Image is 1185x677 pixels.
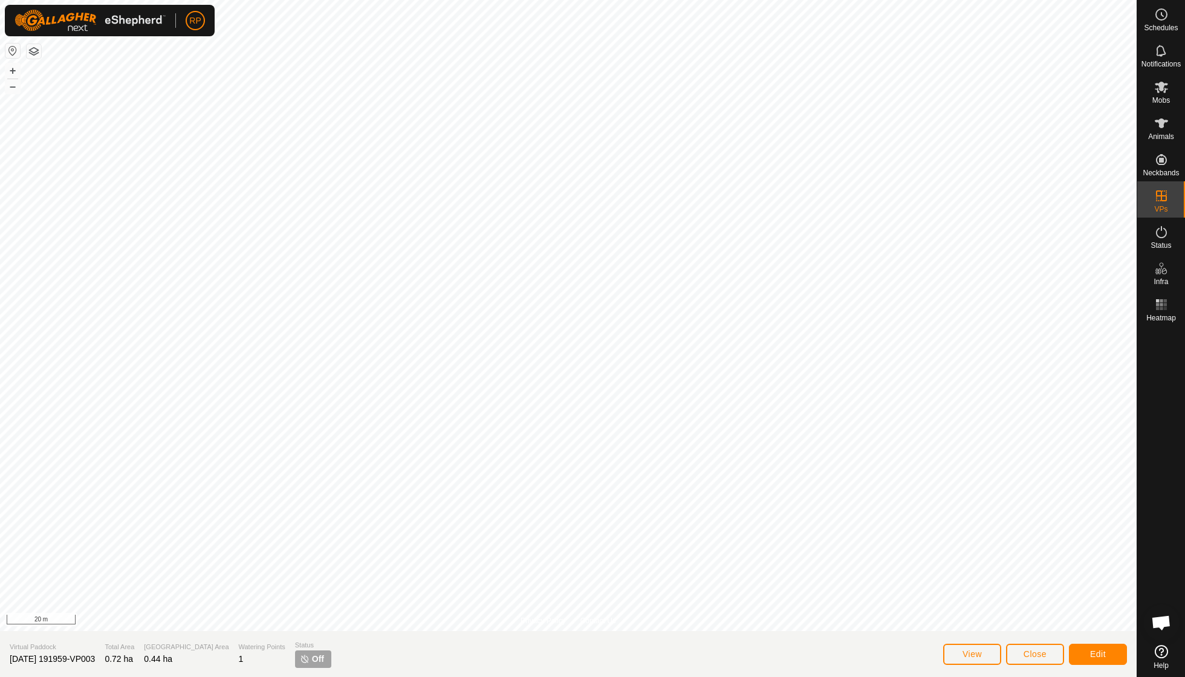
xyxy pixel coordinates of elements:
span: Watering Points [239,642,285,652]
span: Schedules [1144,24,1178,31]
span: Mobs [1152,97,1170,104]
img: turn-off [300,654,310,664]
span: Total Area [105,642,134,652]
span: Help [1154,662,1169,669]
a: Contact Us [580,615,616,626]
span: Neckbands [1143,169,1179,177]
span: Status [295,640,331,650]
button: Close [1006,644,1064,665]
span: Status [1151,242,1171,249]
span: [GEOGRAPHIC_DATA] Area [144,642,229,652]
span: Infra [1154,278,1168,285]
span: RP [189,15,201,27]
button: Reset Map [5,44,20,58]
span: Notifications [1141,60,1181,68]
span: Heatmap [1146,314,1176,322]
button: + [5,63,20,78]
span: Edit [1090,649,1106,659]
button: Edit [1069,644,1127,665]
span: 1 [239,654,244,664]
span: [DATE] 191959-VP003 [10,654,95,664]
button: Map Layers [27,44,41,59]
img: Gallagher Logo [15,10,166,31]
button: View [943,644,1001,665]
span: VPs [1154,206,1167,213]
button: – [5,79,20,94]
a: Help [1137,640,1185,674]
span: Virtual Paddock [10,642,95,652]
span: 0.72 ha [105,654,133,664]
span: Off [312,653,324,666]
span: Close [1024,649,1047,659]
span: View [963,649,982,659]
div: Open chat [1143,604,1180,641]
span: Animals [1148,133,1174,140]
a: Privacy Policy [521,615,566,626]
span: 0.44 ha [144,654,172,664]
